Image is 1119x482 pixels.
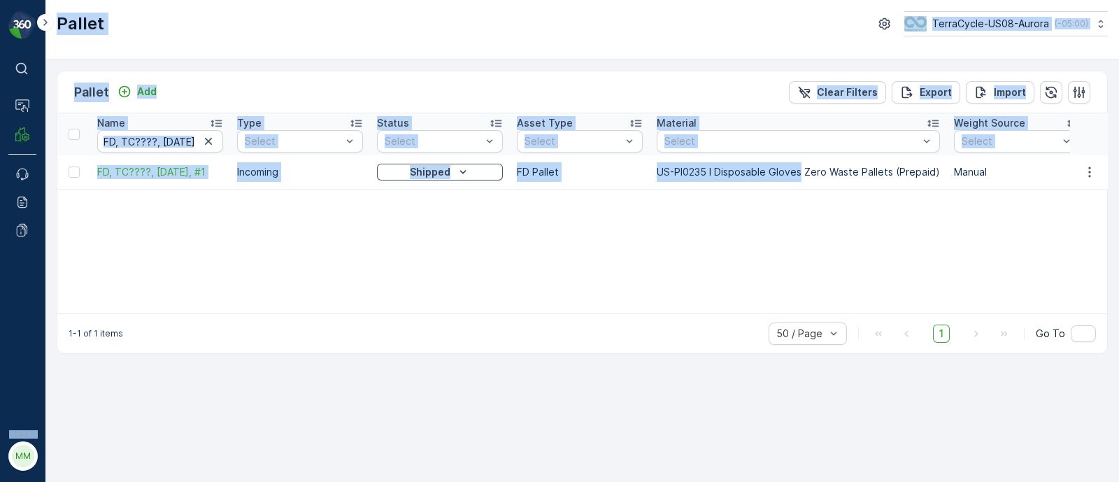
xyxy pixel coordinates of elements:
[1036,327,1065,341] span: Go To
[8,430,36,439] span: v 1.48.0
[892,81,960,104] button: Export
[377,116,409,130] p: Status
[112,83,162,100] button: Add
[920,85,952,99] p: Export
[650,155,947,189] td: US-PI0235 I Disposable Gloves Zero Waste Pallets (Prepaid)
[933,325,950,343] span: 1
[904,11,1108,36] button: TerraCycle-US08-Aurora(-05:00)
[237,116,262,130] p: Type
[385,134,481,148] p: Select
[789,81,886,104] button: Clear Filters
[137,85,157,99] p: Add
[994,85,1026,99] p: Import
[245,134,341,148] p: Select
[817,85,878,99] p: Clear Filters
[8,11,36,39] img: logo
[57,13,104,35] p: Pallet
[664,134,918,148] p: Select
[410,165,450,179] p: Shipped
[1055,18,1088,29] p: ( -05:00 )
[657,116,697,130] p: Material
[517,116,573,130] p: Asset Type
[904,16,927,31] img: image_ci7OI47.png
[510,155,650,189] td: FD Pallet
[8,441,36,471] button: MM
[230,155,370,189] td: Incoming
[69,166,80,178] div: Toggle Row Selected
[97,165,223,179] span: FD, TC????, [DATE], #1
[377,164,503,180] button: Shipped
[525,134,621,148] p: Select
[966,81,1034,104] button: Import
[12,445,34,467] div: MM
[947,155,1087,189] td: Manual
[74,83,109,102] p: Pallet
[932,17,1049,31] p: TerraCycle-US08-Aurora
[962,134,1058,148] p: Select
[97,116,125,130] p: Name
[954,116,1025,130] p: Weight Source
[97,165,223,179] a: FD, TC????, 08/01/25, #1
[69,328,123,339] p: 1-1 of 1 items
[97,130,223,153] input: Search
